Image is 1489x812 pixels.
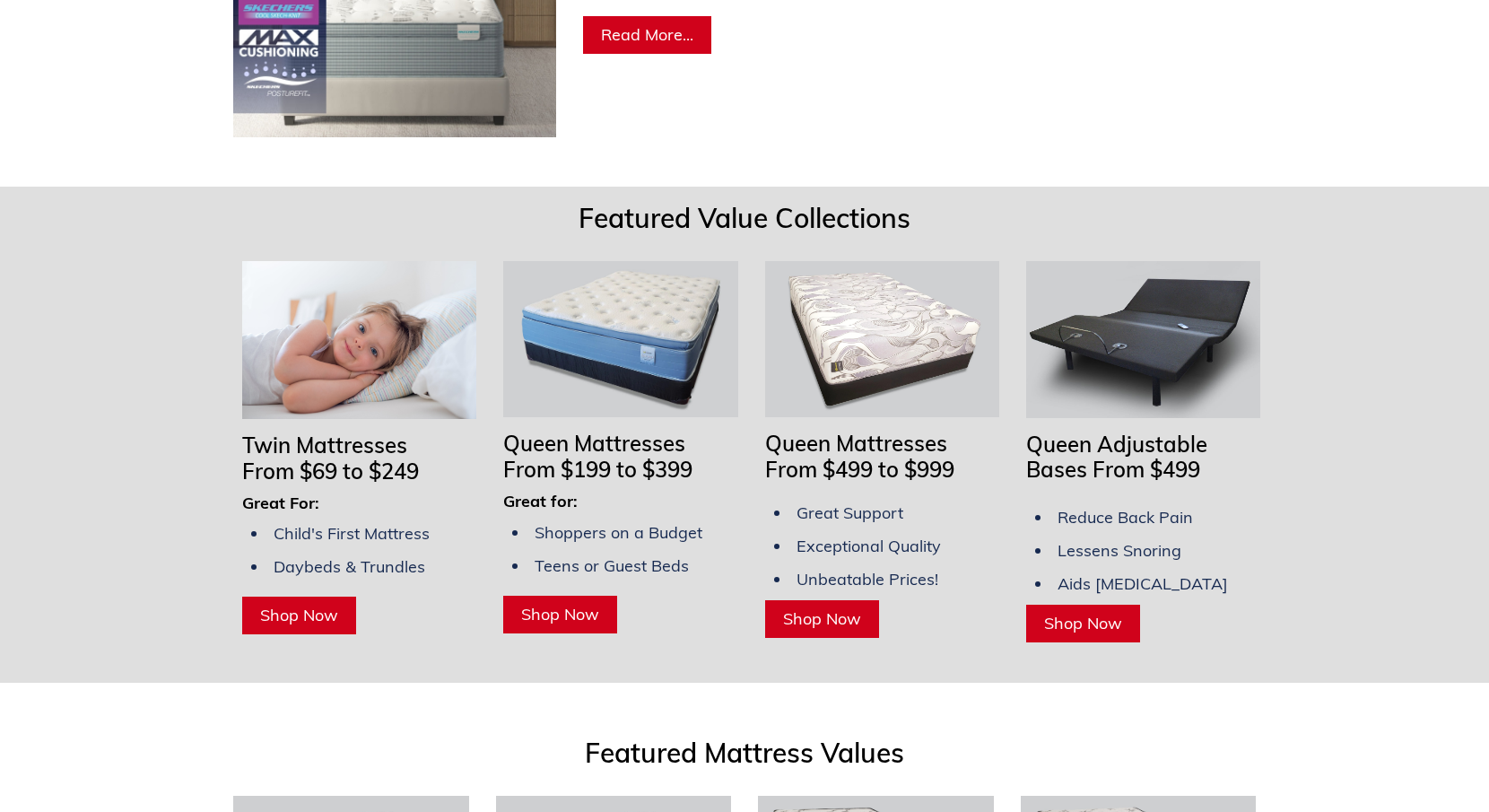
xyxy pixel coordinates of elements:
span: Twin Mattresses [242,432,407,458]
span: Shop Now [521,604,599,624]
a: Shop Now [1026,605,1140,642]
span: Shop Now [260,605,338,625]
a: Shop Now [503,596,617,633]
a: Shop Now [765,600,879,638]
span: Featured Mattress Values [585,736,904,770]
span: Lessens Snoring [1058,540,1181,561]
span: Shoppers on a Budget [535,522,702,543]
span: Unbeatable Prices! [797,569,938,589]
span: From $499 to $999 [765,456,954,483]
span: Queen Mattresses [765,430,947,457]
span: Queen Adjustable Bases From $499 [1026,431,1207,484]
span: Shop Now [783,608,861,629]
img: Queen Mattresses From $199 to $349 [503,261,737,417]
span: Great for: [503,491,578,511]
span: Great Support [797,502,903,523]
span: Reduce Back Pain [1058,507,1193,528]
a: Read More... [583,16,711,54]
span: From $199 to $399 [503,456,692,483]
span: Aids [MEDICAL_DATA] [1058,573,1228,594]
img: Adjustable Bases Starting at $379 [1026,261,1260,417]
span: Featured Value Collections [579,201,910,235]
span: Queen Mattresses [503,430,685,457]
span: Child's First Mattress [274,523,430,544]
span: Exceptional Quality [797,536,941,556]
img: Twin Mattresses From $69 to $169 [242,261,476,419]
img: Queen Mattresses From $449 to $949 [765,261,999,417]
a: Shop Now [242,597,356,634]
span: Teens or Guest Beds [535,555,689,576]
span: Daybeds & Trundles [274,556,425,577]
span: Read More... [601,24,693,45]
span: Great For: [242,493,319,513]
span: Shop Now [1044,613,1122,633]
span: From $69 to $249 [242,458,419,485]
